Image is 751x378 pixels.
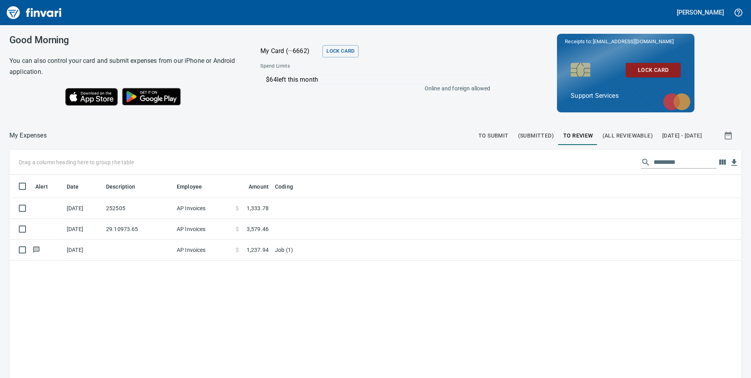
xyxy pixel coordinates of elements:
[177,182,202,191] span: Employee
[592,38,674,45] span: [EMAIL_ADDRESS][DOMAIN_NAME]
[236,246,239,254] span: $
[64,219,103,240] td: [DATE]
[518,131,554,141] span: (Submitted)
[174,240,233,261] td: AP Invoices
[236,225,239,233] span: $
[322,45,358,57] button: Lock Card
[9,35,241,46] h3: Good Morning
[659,89,694,114] img: mastercard.svg
[67,182,89,191] span: Date
[19,158,134,166] p: Drag a column heading here to group the table
[275,182,303,191] span: Coding
[64,198,103,219] td: [DATE]
[260,46,319,56] p: My Card (···6662)
[64,240,103,261] td: [DATE]
[247,225,269,233] span: 3,579.46
[106,182,136,191] span: Description
[103,219,174,240] td: 29.10973.65
[118,84,185,110] img: Get it on Google Play
[716,126,742,145] button: Show transactions within a particular date range
[174,198,233,219] td: AP Invoices
[677,8,724,17] h5: [PERSON_NAME]
[5,3,64,22] img: Finvari
[571,91,681,101] p: Support Services
[103,198,174,219] td: 252505
[238,182,269,191] span: Amount
[32,247,40,252] span: Has messages
[260,62,389,70] span: Spend Limits
[247,246,269,254] span: 1,237.94
[563,131,593,141] span: To Review
[9,131,47,140] nav: breadcrumb
[266,75,486,84] p: $64 left this month
[632,65,674,75] span: Lock Card
[275,182,293,191] span: Coding
[247,204,269,212] span: 1,333.78
[603,131,653,141] span: (All Reviewable)
[9,131,47,140] p: My Expenses
[35,182,58,191] span: Alert
[326,47,354,56] span: Lock Card
[565,38,687,46] p: Receipts to:
[236,204,239,212] span: $
[9,55,241,77] h6: You can also control your card and submit expenses from our iPhone or Android application.
[272,240,468,261] td: Job (1)
[254,84,490,92] p: Online and foreign allowed
[177,182,212,191] span: Employee
[65,88,118,106] img: Download on the App Store
[174,219,233,240] td: AP Invoices
[675,6,726,18] button: [PERSON_NAME]
[478,131,509,141] span: To Submit
[626,63,681,77] button: Lock Card
[35,182,48,191] span: Alert
[249,182,269,191] span: Amount
[67,182,79,191] span: Date
[662,131,702,141] span: [DATE] - [DATE]
[728,157,740,169] button: Download Table
[106,182,146,191] span: Description
[716,156,728,168] button: Choose columns to display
